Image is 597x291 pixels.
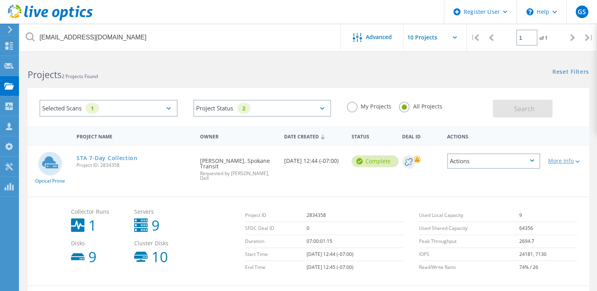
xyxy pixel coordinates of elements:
[86,103,99,114] div: 1
[419,261,519,274] td: Read/Write Ratio
[245,261,307,274] td: End Time
[39,100,178,117] div: Selected Scans
[73,129,196,143] div: Project Name
[280,145,348,172] div: [DATE] 12:44 (-07:00)
[307,261,403,274] td: [DATE] 12:45 (-07:00)
[35,179,65,183] span: Optical Prime
[514,104,535,113] span: Search
[88,218,97,233] b: 1
[447,153,540,169] div: Actions
[399,102,442,109] label: All Projects
[347,102,391,109] label: My Projects
[77,155,138,161] a: STA 7-Day Collection
[196,145,280,188] div: [PERSON_NAME], Spokane Transit
[245,235,307,248] td: Duration
[519,222,577,235] td: 64356
[419,222,519,235] td: Used Shared Capacity
[419,248,519,261] td: IOPS
[519,248,577,261] td: 24181, 7130
[519,209,577,222] td: 9
[134,241,189,246] span: Cluster Disks
[62,73,98,80] span: 2 Projects Found
[88,250,97,264] b: 9
[443,129,544,143] div: Actions
[307,209,403,222] td: 2834358
[307,222,403,235] td: 0
[493,100,552,118] button: Search
[152,250,168,264] b: 10
[71,241,126,246] span: Disks
[366,34,392,40] span: Advanced
[519,235,577,248] td: 2694.7
[245,248,307,261] td: Start Time
[245,222,307,235] td: SFDC Deal ID
[8,17,93,22] a: Live Optics Dashboard
[348,129,398,143] div: Status
[196,129,280,143] div: Owner
[307,248,403,261] td: [DATE] 12:44 (-07:00)
[28,68,62,81] b: Projects
[280,129,348,144] div: Date Created
[548,158,585,164] div: More Info
[134,209,189,215] span: Servers
[539,35,548,41] span: of 1
[352,155,399,167] div: Complete
[419,235,519,248] td: Peak Throughput
[237,103,251,114] div: 2
[519,261,577,274] td: 74% / 26
[77,163,192,168] span: Project ID: 2834358
[526,8,533,15] svg: \n
[419,209,519,222] td: Used Local Capacity
[581,24,597,52] div: |
[552,69,589,76] a: Reset Filters
[245,209,307,222] td: Project ID
[152,218,160,233] b: 9
[307,235,403,248] td: 07:00:01:15
[398,129,443,143] div: Deal Id
[467,24,483,52] div: |
[71,209,126,215] span: Collector Runs
[578,9,586,15] span: GS
[200,171,276,181] span: Requested by [PERSON_NAME], Dell
[193,100,331,117] div: Project Status
[20,24,341,51] input: Search projects by name, owner, ID, company, etc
